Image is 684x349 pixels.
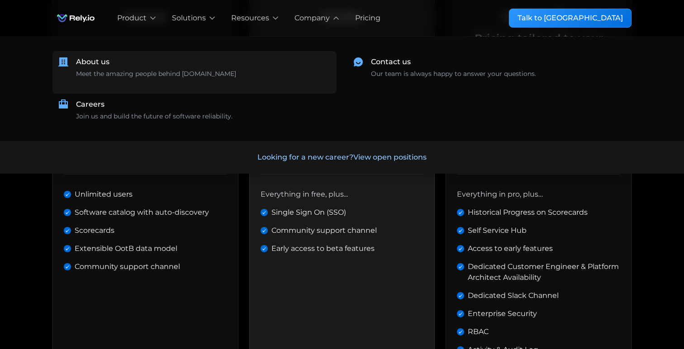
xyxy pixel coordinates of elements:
[371,57,411,67] div: Contact us
[75,189,133,200] div: Unlimited users
[271,243,375,254] div: Early access to beta features
[468,261,620,283] div: Dedicated Customer Engineer & Platform Architect Availability
[371,69,536,79] div: Our team is always happy to answer your questions.
[257,152,427,163] div: Looking for a new career?
[271,225,377,236] div: Community support channel
[271,207,346,218] div: Single Sign On (SSO)
[347,51,632,84] a: Contact usOur team is always happy to answer your questions.
[457,189,543,200] div: Everything in pro, plus…
[52,51,337,94] a: About usMeet the amazing people behind [DOMAIN_NAME]‍
[468,225,527,236] div: Self Service Hub
[294,13,330,24] div: Company
[624,289,671,336] iframe: Chatbot
[468,243,553,254] div: Access to early features
[261,189,348,200] div: Everything in free, plus...
[518,13,623,24] div: Talk to [GEOGRAPHIC_DATA]
[76,99,104,110] div: Careers
[355,13,380,24] a: Pricing
[75,243,177,254] div: Extensible OotB data model
[509,9,632,28] a: Talk to [GEOGRAPHIC_DATA]
[75,207,209,218] div: Software catalog with auto-discovery
[52,94,337,127] a: CareersJoin us and build the future of software reliability.
[117,13,147,24] div: Product
[76,69,236,88] div: Meet the amazing people behind [DOMAIN_NAME] ‍
[75,261,180,272] div: Community support channel
[468,290,559,301] div: Dedicated Slack Channel
[353,153,427,161] span: View open positions
[468,308,537,319] div: Enterprise Security
[231,13,269,24] div: Resources
[14,141,670,174] a: Looking for a new career?View open positions
[52,9,99,27] img: Rely.io logo
[75,225,114,236] div: Scorecards
[172,13,206,24] div: Solutions
[76,112,233,121] div: Join us and build the future of software reliability.
[76,57,109,67] div: About us
[52,9,99,27] a: home
[468,207,588,218] div: Historical Progress on Scorecards
[468,326,489,337] div: RBAC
